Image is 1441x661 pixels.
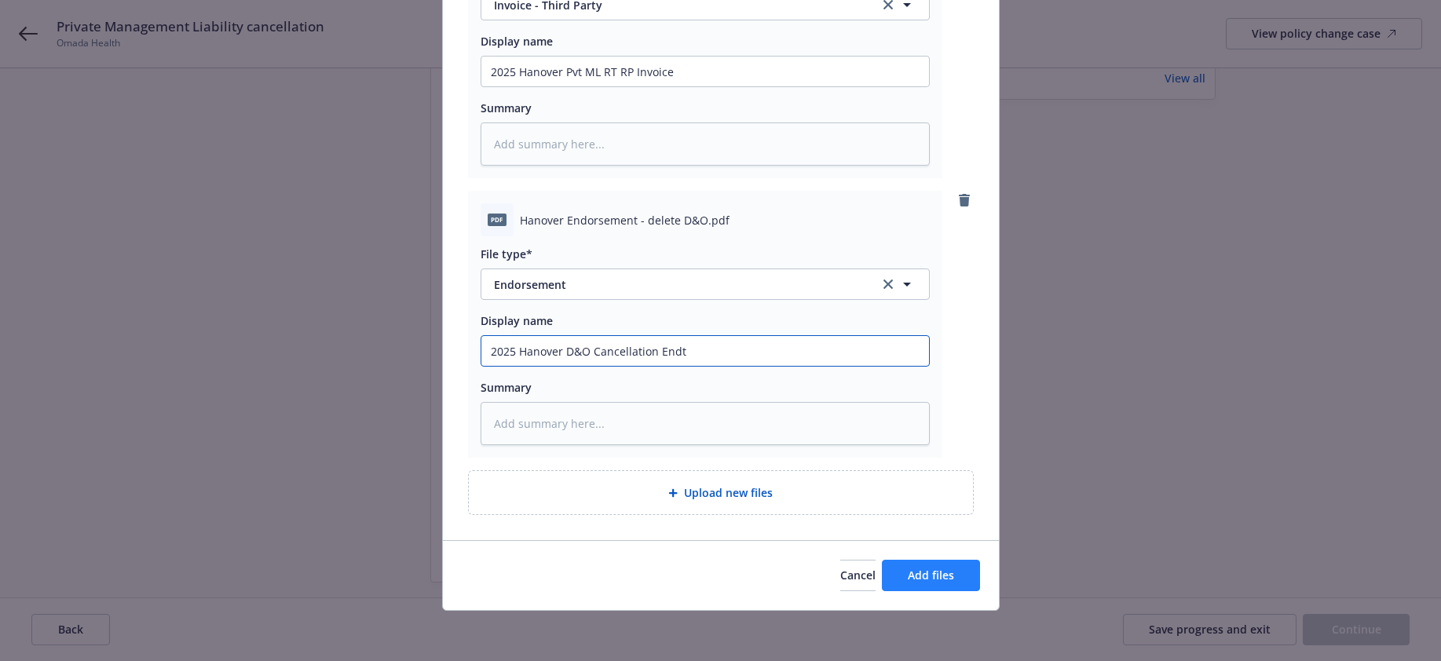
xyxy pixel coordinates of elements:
[955,191,974,210] a: remove
[684,484,773,501] span: Upload new files
[879,275,898,294] a: clear selection
[488,214,507,225] span: pdf
[481,268,930,300] button: Endorsementclear selection
[840,568,876,582] span: Cancel
[840,560,876,591] button: Cancel
[520,212,730,228] span: Hanover Endorsement - delete D&O.pdf
[481,57,929,86] input: Add display name here...
[481,336,929,366] input: Add display name here...
[468,470,974,515] div: Upload new files
[494,276,858,293] span: Endorsement
[481,100,532,115] span: Summary
[481,34,553,49] span: Display name
[481,313,553,328] span: Display name
[908,568,954,582] span: Add files
[481,380,532,395] span: Summary
[481,247,532,261] span: File type*
[882,560,980,591] button: Add files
